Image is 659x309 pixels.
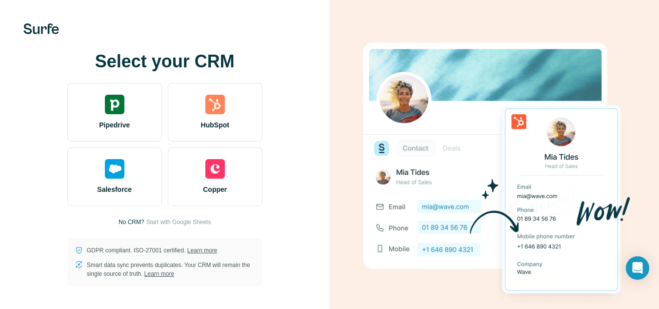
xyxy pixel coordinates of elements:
[119,218,144,227] p: No CRM?
[67,52,262,71] h1: Select your CRM
[626,256,649,280] div: Open Intercom Messenger
[105,159,124,179] img: salesforce's logo
[201,120,229,130] span: HubSpot
[87,261,255,278] p: Smart data sync prevents duplicates. Your CRM will remain the single source of truth.
[105,95,124,114] img: pipedrive's logo
[146,218,211,227] button: Start with Google Sheets
[97,185,132,194] span: Salesforce
[23,23,59,34] img: Surfe's logo
[99,120,130,130] span: Pipedrive
[144,270,174,277] a: Learn more
[203,185,227,194] span: Copper
[187,247,217,254] a: Learn more
[87,246,217,255] p: GDPR compliant. ISO-27001 certified.
[205,159,225,179] img: copper's logo
[205,95,225,114] img: hubspot's logo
